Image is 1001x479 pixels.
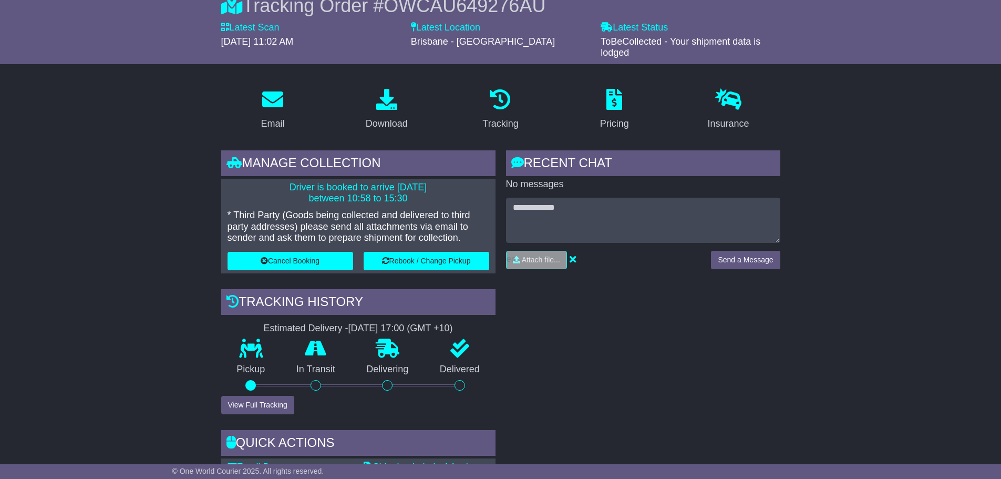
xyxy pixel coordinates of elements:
span: Brisbane - [GEOGRAPHIC_DATA] [411,36,555,47]
div: Tracking [482,117,518,131]
label: Latest Scan [221,22,280,34]
span: [DATE] 11:02 AM [221,36,294,47]
div: RECENT CHAT [506,150,780,179]
a: Shipping Label - A4 printer [364,462,484,472]
div: Estimated Delivery - [221,323,496,334]
button: View Full Tracking [221,396,294,414]
div: Quick Actions [221,430,496,458]
div: Insurance [708,117,749,131]
p: * Third Party (Goods being collected and delivered to third party addresses) please send all atta... [228,210,489,244]
p: Pickup [221,364,281,375]
div: [DATE] 17:00 (GMT +10) [348,323,453,334]
a: Tracking [476,85,525,135]
span: © One World Courier 2025. All rights reserved. [172,467,324,475]
label: Latest Status [601,22,668,34]
span: ToBeCollected - Your shipment data is lodged [601,36,760,58]
div: Manage collection [221,150,496,179]
div: Download [366,117,408,131]
button: Send a Message [711,251,780,269]
p: Delivering [351,364,425,375]
p: Delivered [424,364,496,375]
label: Latest Location [411,22,480,34]
p: Driver is booked to arrive [DATE] between 10:58 to 15:30 [228,182,489,205]
button: Rebook / Change Pickup [364,252,489,270]
p: In Transit [281,364,351,375]
a: Pricing [593,85,636,135]
div: Tracking history [221,289,496,318]
a: Email Documents [228,462,311,472]
div: Email [261,117,284,131]
a: Email [254,85,291,135]
button: Cancel Booking [228,252,353,270]
p: No messages [506,179,780,190]
a: Download [359,85,415,135]
div: Pricing [600,117,629,131]
a: Insurance [701,85,756,135]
